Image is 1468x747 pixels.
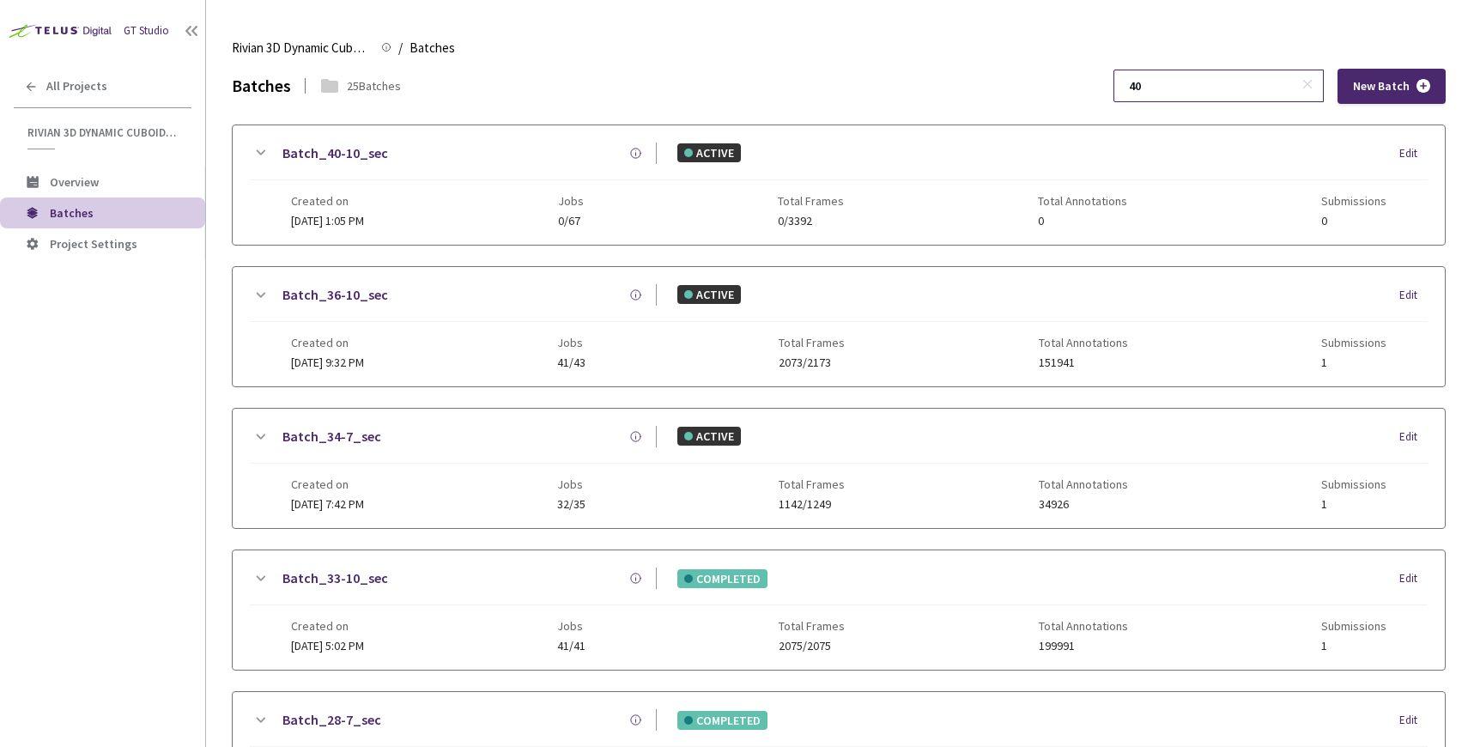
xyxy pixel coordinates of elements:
span: Total Annotations [1038,194,1127,208]
span: 0 [1038,215,1127,228]
span: Jobs [557,477,585,491]
span: Jobs [558,194,584,208]
span: Total Frames [778,194,844,208]
a: Batch_40-10_sec [282,143,388,164]
div: Batch_40-10_secACTIVEEditCreated on[DATE] 1:05 PMJobs0/67Total Frames0/3392Total Annotations0Subm... [233,125,1445,245]
span: 0/67 [558,215,584,228]
span: Submissions [1321,336,1386,349]
span: 1 [1321,498,1386,511]
span: 0/3392 [778,215,844,228]
div: ACTIVE [677,143,741,162]
div: COMPLETED [677,711,767,730]
span: 2073/2173 [779,356,845,369]
span: 41/43 [557,356,585,369]
span: [DATE] 9:32 PM [291,355,364,370]
span: 1 [1321,356,1386,369]
input: Search [1119,70,1301,101]
span: Overview [50,174,99,190]
a: Batch_33-10_sec [282,568,388,589]
div: Batch_33-10_secCOMPLETEDEditCreated on[DATE] 5:02 PMJobs41/41Total Frames2075/2075Total Annotatio... [233,550,1445,670]
span: Created on [291,619,364,633]
span: New Batch [1353,79,1410,94]
div: 25 Batches [347,77,401,94]
div: Edit [1399,145,1428,162]
span: Submissions [1321,619,1386,633]
a: Batch_36-10_sec [282,284,388,306]
span: Submissions [1321,194,1386,208]
span: Batches [409,38,455,58]
span: 34926 [1039,498,1128,511]
div: ACTIVE [677,285,741,304]
div: GT Studio [124,23,169,39]
span: 199991 [1039,640,1128,653]
div: Batch_36-10_secACTIVEEditCreated on[DATE] 9:32 PMJobs41/43Total Frames2073/2173Total Annotations1... [233,267,1445,386]
span: Total Annotations [1039,477,1128,491]
div: ACTIVE [677,427,741,446]
span: [DATE] 1:05 PM [291,213,364,228]
span: Total Annotations [1039,336,1128,349]
a: Batch_34-7_sec [282,426,381,447]
div: COMPLETED [677,569,767,588]
span: 151941 [1039,356,1128,369]
span: 1142/1249 [779,498,845,511]
span: 2075/2075 [779,640,845,653]
span: Total Annotations [1039,619,1128,633]
span: Rivian 3D Dynamic Cuboids[2024-25] [232,38,371,58]
span: Submissions [1321,477,1386,491]
div: Edit [1399,712,1428,729]
span: 41/41 [557,640,585,653]
span: Total Frames [779,619,845,633]
span: [DATE] 7:42 PM [291,496,364,512]
span: Jobs [557,619,585,633]
div: Batch_34-7_secACTIVEEditCreated on[DATE] 7:42 PMJobs32/35Total Frames1142/1249Total Annotations34... [233,409,1445,528]
span: Total Frames [779,477,845,491]
a: Batch_28-7_sec [282,709,381,731]
span: Created on [291,194,364,208]
span: 1 [1321,640,1386,653]
span: All Projects [46,79,107,94]
span: 32/35 [557,498,585,511]
div: Batches [232,74,291,99]
div: Edit [1399,570,1428,587]
span: 0 [1321,215,1386,228]
div: Edit [1399,428,1428,446]
span: Jobs [557,336,585,349]
div: Edit [1399,287,1428,304]
span: Created on [291,477,364,491]
span: Total Frames [779,336,845,349]
span: Batches [50,205,94,221]
span: [DATE] 5:02 PM [291,638,364,653]
span: Rivian 3D Dynamic Cuboids[2024-25] [27,125,181,140]
span: Project Settings [50,236,137,252]
span: Created on [291,336,364,349]
li: / [398,38,403,58]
